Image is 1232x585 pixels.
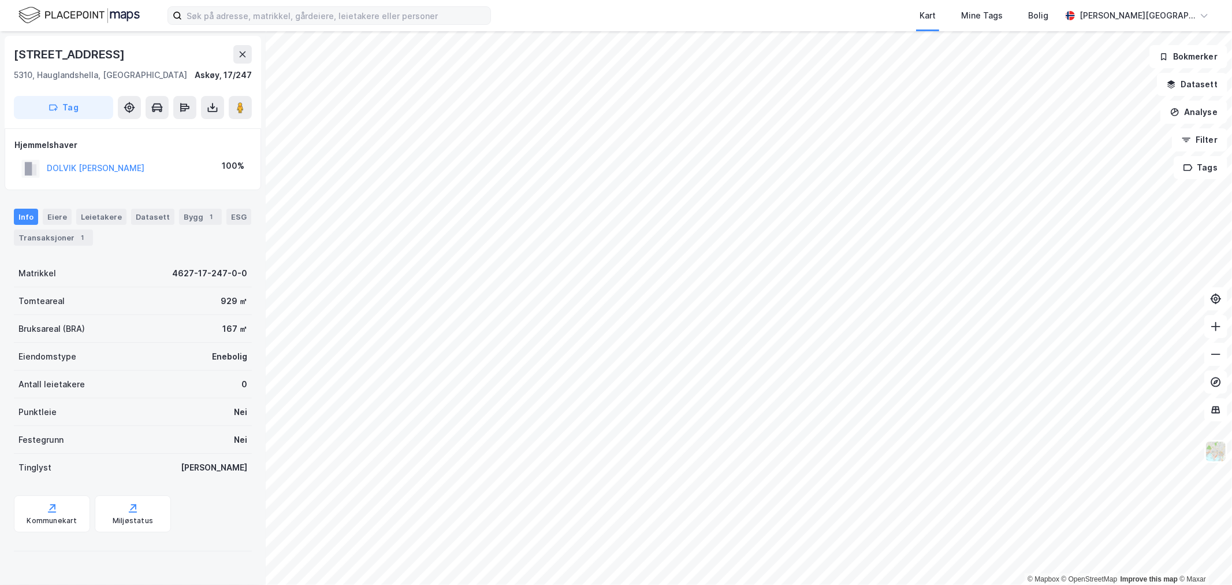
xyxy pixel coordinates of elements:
button: Tag [14,96,113,119]
div: Nei [234,405,247,419]
div: Kart [920,9,936,23]
div: Miljøstatus [113,516,153,525]
a: Mapbox [1028,575,1059,583]
div: [PERSON_NAME] [181,461,247,475]
div: 0 [241,377,247,391]
button: Analyse [1160,101,1227,124]
div: 1 [206,211,217,223]
button: Datasett [1157,73,1227,96]
button: Tags [1174,156,1227,179]
div: 5310, Hauglandshella, [GEOGRAPHIC_DATA] [14,68,187,82]
div: Mine Tags [961,9,1003,23]
div: [PERSON_NAME][GEOGRAPHIC_DATA] [1080,9,1195,23]
div: Datasett [131,209,174,225]
div: ESG [226,209,251,225]
div: Bolig [1028,9,1048,23]
img: Z [1205,440,1227,462]
div: Tinglyst [18,461,51,475]
div: Bygg [179,209,222,225]
div: Info [14,209,38,225]
div: Kommunekart [27,516,77,525]
a: OpenStreetMap [1062,575,1118,583]
div: 1 [77,232,88,243]
div: Nei [234,433,247,447]
img: logo.f888ab2527a4732fd821a326f86c7f29.svg [18,5,140,25]
button: Bokmerker [1149,45,1227,68]
div: Eiendomstype [18,350,76,364]
div: 4627-17-247-0-0 [172,266,247,280]
a: Improve this map [1121,575,1178,583]
iframe: Chat Widget [1174,530,1232,585]
input: Søk på adresse, matrikkel, gårdeiere, leietakere eller personer [182,7,490,24]
div: Antall leietakere [18,377,85,391]
div: Transaksjoner [14,229,93,246]
div: Hjemmelshaver [14,138,251,152]
div: Eiere [43,209,72,225]
div: Festegrunn [18,433,64,447]
div: Tomteareal [18,294,65,308]
div: 167 ㎡ [222,322,247,336]
div: Punktleie [18,405,57,419]
div: Askøy, 17/247 [195,68,252,82]
div: Matrikkel [18,266,56,280]
div: 929 ㎡ [221,294,247,308]
div: [STREET_ADDRESS] [14,45,127,64]
div: Bruksareal (BRA) [18,322,85,336]
button: Filter [1172,128,1227,151]
div: 100% [222,159,244,173]
div: Leietakere [76,209,126,225]
div: Enebolig [212,350,247,364]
